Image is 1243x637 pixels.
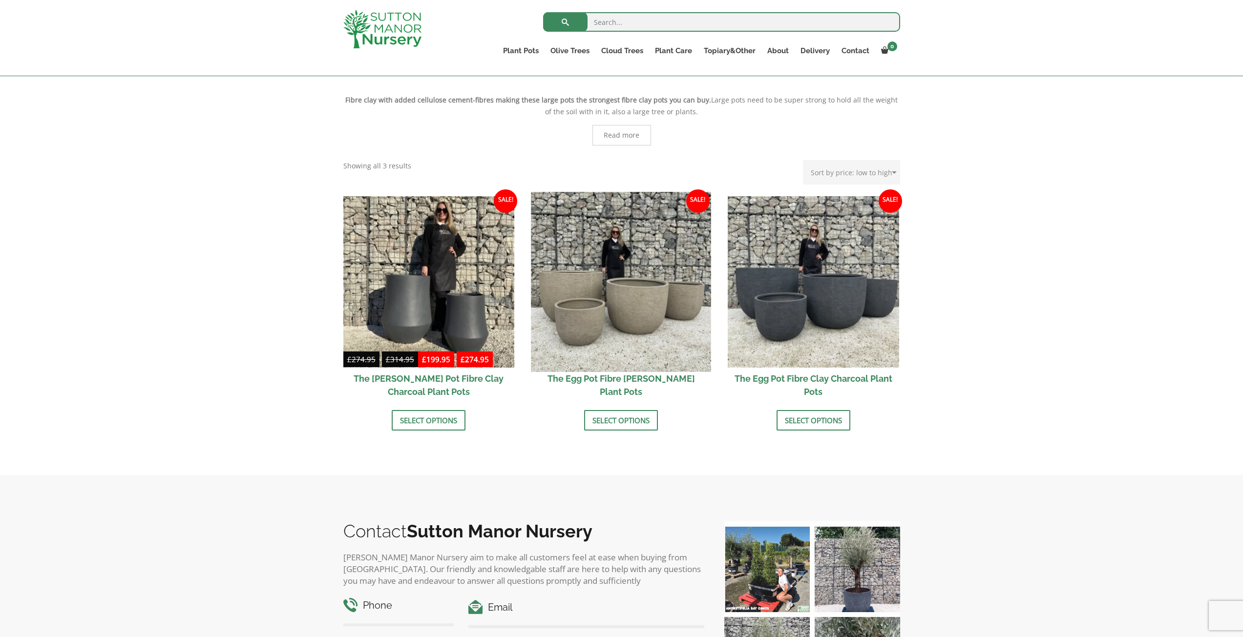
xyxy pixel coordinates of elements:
[531,192,711,371] img: The Egg Pot Fibre Clay Champagne Plant Pots
[761,44,795,58] a: About
[604,132,639,139] span: Read more
[879,189,902,213] span: Sale!
[875,44,900,58] a: 0
[461,354,465,364] span: £
[887,41,897,51] span: 0
[418,353,493,368] ins: -
[535,368,707,403] h2: The Egg Pot Fibre [PERSON_NAME] Plant Pots
[407,521,592,541] b: Sutton Manor Nursery
[343,160,411,172] p: Showing all 3 results
[724,527,810,612] img: Our elegant & picturesque Angustifolia Cones are an exquisite addition to your Bay Tree collectio...
[422,354,426,364] span: £
[343,353,418,368] del: -
[815,527,900,612] img: A beautiful multi-stem Spanish Olive tree potted in our luxurious fibre clay pots 😍😍
[345,95,711,104] strong: Fibre clay with added cellulose cement-fibres making these large pots the strongest fibre clay po...
[392,410,465,431] a: Select options for “The Bien Hoa Pot Fibre Clay Charcoal Plant Pots”
[468,600,704,615] h4: Email
[595,44,649,58] a: Cloud Trees
[777,410,850,431] a: Select options for “The Egg Pot Fibre Clay Charcoal Plant Pots”
[461,354,489,364] bdi: 274.95
[343,521,705,541] h2: Contact
[497,44,545,58] a: Plant Pots
[686,189,710,213] span: Sale!
[386,354,414,364] bdi: 314.95
[343,10,421,48] img: logo
[795,44,836,58] a: Delivery
[347,354,376,364] bdi: 274.95
[698,44,761,58] a: Topiary&Other
[422,354,450,364] bdi: 199.95
[343,196,515,403] a: Sale! £274.95-£314.95 £199.95-£274.95 The [PERSON_NAME] Pot Fibre Clay Charcoal Plant Pots
[728,368,899,403] h2: The Egg Pot Fibre Clay Charcoal Plant Pots
[343,552,705,587] p: [PERSON_NAME] Manor Nursery aim to make all customers feel at ease when buying from [GEOGRAPHIC_D...
[343,368,515,403] h2: The [PERSON_NAME] Pot Fibre Clay Charcoal Plant Pots
[343,196,515,368] img: The Bien Hoa Pot Fibre Clay Charcoal Plant Pots
[386,354,390,364] span: £
[728,196,899,403] a: Sale! The Egg Pot Fibre Clay Charcoal Plant Pots
[494,189,517,213] span: Sale!
[584,410,658,431] a: Select options for “The Egg Pot Fibre Clay Champagne Plant Pots”
[649,44,698,58] a: Plant Care
[535,196,707,403] a: Sale! The Egg Pot Fibre [PERSON_NAME] Plant Pots
[836,44,875,58] a: Contact
[347,354,352,364] span: £
[728,196,899,368] img: The Egg Pot Fibre Clay Charcoal Plant Pots
[545,44,595,58] a: Olive Trees
[803,160,900,185] select: Shop order
[343,598,454,613] h4: Phone
[343,94,900,118] p: Large pots need to be super strong to hold all the weight of the soil with in it, also a large tr...
[543,12,900,32] input: Search...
